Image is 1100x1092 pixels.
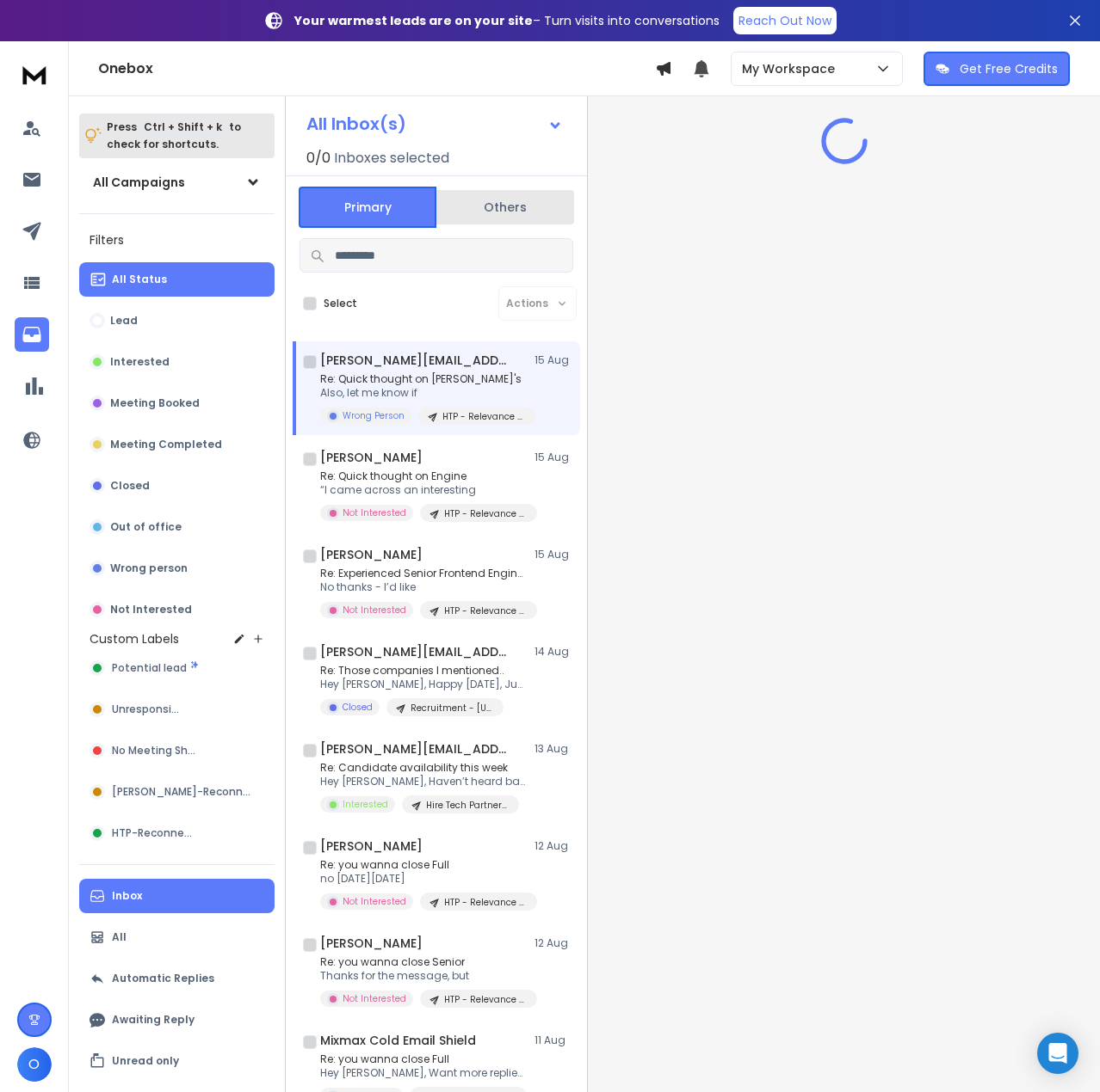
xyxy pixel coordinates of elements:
[444,604,527,617] p: HTP - Relevance based copy- OpenAI
[444,896,527,909] p: HTP - Relevance based copy- OpenAI
[426,799,509,812] p: Hire Tech Partners Recruitment - Hybrid "Combined" Positioning Template
[924,52,1070,86] button: Get Free Credits
[79,733,275,768] button: No Meeting Show
[320,483,527,497] p: “I came across an interesting
[79,345,275,379] button: Interested
[733,7,837,34] a: Reach Out Now
[535,353,573,367] p: 15 Aug
[110,438,222,451] p: Meeting Completed
[324,297,357,310] label: Select
[112,702,184,716] span: Unresponsive
[110,561,188,575] p: Wrong person
[442,410,525,423] p: HTP - Relevance copy - [PERSON_NAME]
[444,507,527,520] p: HTP - Relevance copy - [PERSON_NAME]
[320,1066,527,1080] p: Hey [PERSON_NAME], Want more replies to
[343,992,406,1005] p: Not Interested
[79,386,275,420] button: Meeting Booked
[535,742,573,756] p: 13 Aug
[320,872,527,886] p: no [DATE][DATE]
[320,352,510,369] h1: [PERSON_NAME][EMAIL_ADDRESS][DOMAIN_NAME]
[79,427,275,462] button: Meeting Completed
[17,1047,52,1082] button: O
[320,969,527,983] p: Thanks for the message, but
[742,60,842,77] p: My Workspace
[535,1034,573,1047] p: 11 Aug
[343,604,406,617] p: Not Interested
[79,228,275,252] h3: Filters
[1037,1033,1078,1074] div: Open Intercom Messenger
[112,661,187,675] span: Potential lead
[294,12,720,29] p: – Turn visits into conversations
[79,920,275,954] button: All
[90,630,179,647] h3: Custom Labels
[112,889,142,903] p: Inbox
[320,664,527,678] p: Re: Those companies I mentioned..
[535,645,573,659] p: 14 Aug
[320,837,423,855] h1: [PERSON_NAME]
[320,1052,527,1066] p: Re: you wanna close Full
[535,548,573,561] p: 15 Aug
[960,60,1058,77] p: Get Free Credits
[343,895,406,908] p: Not Interested
[320,449,423,466] h1: [PERSON_NAME]
[112,826,195,840] span: HTP-Reconnect
[535,451,573,464] p: 15 Aug
[294,12,533,29] strong: Your warmest leads are on your site
[110,314,138,328] p: Lead
[411,702,493,715] p: Recruitment - [US_STATE]. US - Google Accounts
[79,1044,275,1078] button: Unread only
[343,409,405,422] p: Wrong Person
[535,936,573,950] p: 12 Aug
[320,935,423,952] h1: [PERSON_NAME]
[320,740,510,758] h1: [PERSON_NAME][EMAIL_ADDRESS][DOMAIN_NAME]
[293,107,577,141] button: All Inbox(s)
[320,858,527,872] p: Re: you wanna close Full
[17,58,52,90] img: logo
[79,816,275,850] button: HTP-Reconnect
[306,148,331,169] span: 0 / 0
[320,775,527,788] p: Hey [PERSON_NAME], Haven’t heard back from
[79,651,275,685] button: Potential lead
[107,119,241,153] p: Press to check for shortcuts.
[79,165,275,199] button: All Campaigns
[112,785,256,799] span: [PERSON_NAME]-Reconnect
[79,469,275,503] button: Closed
[343,798,388,811] p: Interested
[98,58,655,79] h1: Onebox
[436,188,574,226] button: Others
[444,993,527,1006] p: HTP - Relevance based copy- OpenAI
[79,262,275,297] button: All Status
[334,148,449,169] h3: Inboxes selected
[343,701,373,714] p: Closed
[320,372,527,386] p: Re: Quick thought on [PERSON_NAME]'s
[110,520,182,534] p: Out of office
[110,479,150,493] p: Closed
[320,469,527,483] p: Re: Quick thought on Engine
[110,355,170,369] p: Interested
[738,12,831,29] p: Reach Out Now
[79,692,275,727] button: Unresponsive
[343,506,406,519] p: Not Interested
[320,643,510,660] h1: [PERSON_NAME][EMAIL_ADDRESS][DOMAIN_NAME]
[320,1032,476,1049] h1: Mixmax Cold Email Shield
[112,1054,179,1068] p: Unread only
[79,510,275,544] button: Out of office
[79,879,275,913] button: Inbox
[79,592,275,627] button: Not Interested
[306,115,406,132] h1: All Inbox(s)
[320,955,527,969] p: Re: you wanna close Senior
[79,961,275,996] button: Automatic Replies
[79,551,275,586] button: Wrong person
[535,839,573,853] p: 12 Aug
[112,930,127,944] p: All
[320,546,423,563] h1: [PERSON_NAME]
[110,603,192,617] p: Not Interested
[320,678,527,691] p: Hey [PERSON_NAME], Happy [DATE], Just checking in
[320,567,527,580] p: Re: Experienced Senior Frontend Engineer
[141,117,225,137] span: Ctrl + Shift + k
[79,304,275,338] button: Lead
[112,972,214,985] p: Automatic Replies
[79,1003,275,1037] button: Awaiting Reply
